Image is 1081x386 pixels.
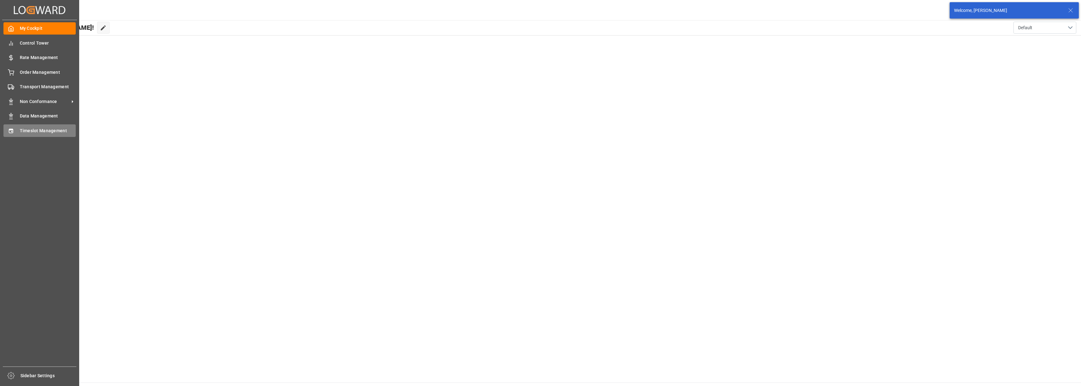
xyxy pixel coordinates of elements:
[20,113,76,119] span: Data Management
[20,54,76,61] span: Rate Management
[3,81,76,93] a: Transport Management
[954,7,1062,14] div: Welcome, [PERSON_NAME]
[3,110,76,122] a: Data Management
[20,372,77,379] span: Sidebar Settings
[20,84,76,90] span: Transport Management
[20,128,76,134] span: Timeslot Management
[20,25,76,32] span: My Cockpit
[3,124,76,137] a: Timeslot Management
[3,66,76,78] a: Order Management
[1018,24,1032,31] span: Default
[20,69,76,76] span: Order Management
[1013,22,1076,34] button: open menu
[3,22,76,35] a: My Cockpit
[20,40,76,46] span: Control Tower
[3,52,76,64] a: Rate Management
[20,98,69,105] span: Non Conformance
[3,37,76,49] a: Control Tower
[26,22,94,34] span: Hello [PERSON_NAME]!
